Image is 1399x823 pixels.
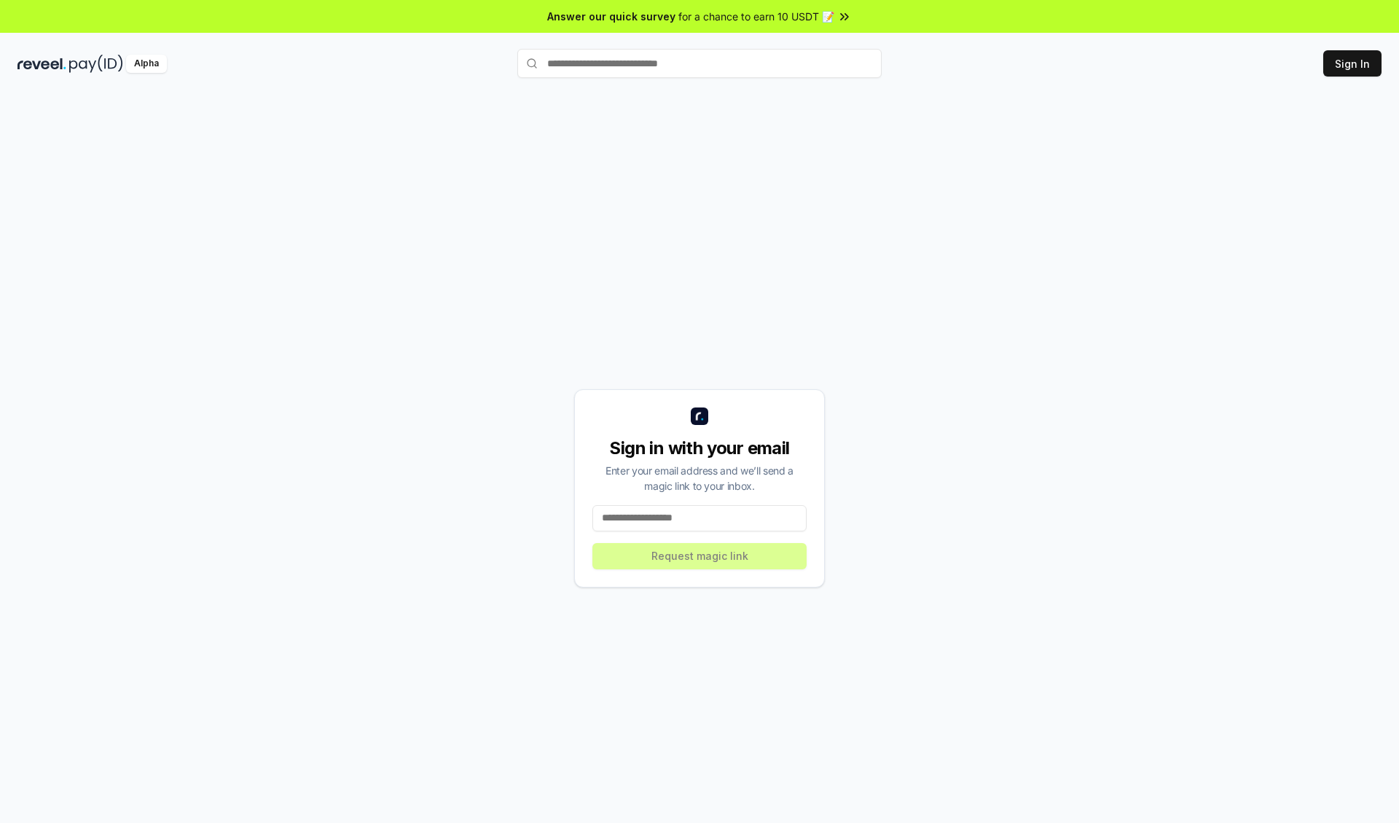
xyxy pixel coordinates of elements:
span: Answer our quick survey [547,9,675,24]
div: Alpha [126,55,167,73]
div: Enter your email address and we’ll send a magic link to your inbox. [592,463,807,494]
button: Sign In [1323,50,1382,77]
div: Sign in with your email [592,437,807,460]
span: for a chance to earn 10 USDT 📝 [678,9,834,24]
img: reveel_dark [17,55,66,73]
img: pay_id [69,55,123,73]
img: logo_small [691,407,708,425]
